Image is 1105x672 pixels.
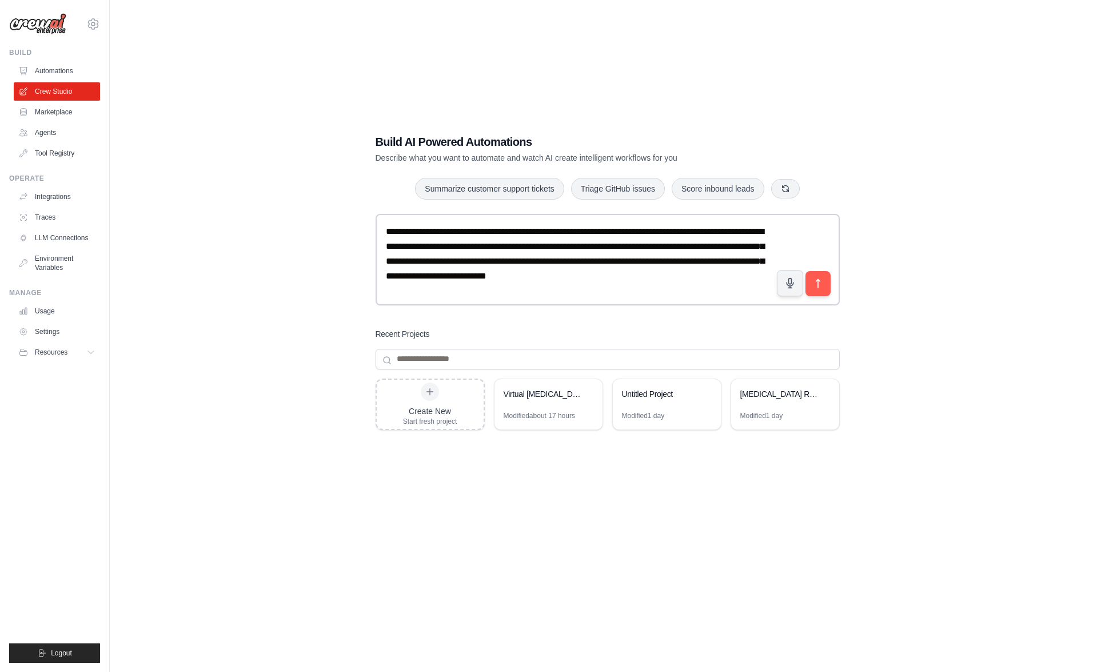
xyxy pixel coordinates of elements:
[14,124,100,142] a: Agents
[14,249,100,277] a: Environment Variables
[14,62,100,80] a: Automations
[14,302,100,320] a: Usage
[14,343,100,361] button: Resources
[35,348,67,357] span: Resources
[622,388,700,400] div: Untitled Project
[1048,617,1105,672] iframe: Chat Widget
[771,179,800,198] button: Get new suggestions
[14,144,100,162] a: Tool Registry
[9,13,66,35] img: Logo
[14,323,100,341] a: Settings
[777,270,803,296] button: Click to speak your automation idea
[740,388,819,400] div: [MEDICAL_DATA] Review Multi-Agent Crew
[9,643,100,663] button: Logout
[672,178,764,200] button: Score inbound leads
[51,649,72,658] span: Logout
[14,82,100,101] a: Crew Studio
[9,288,100,297] div: Manage
[14,103,100,121] a: Marketplace
[504,388,582,400] div: Virtual [MEDICAL_DATA] Literature Review - Domain Expert Enhanced
[14,188,100,206] a: Integrations
[9,48,100,57] div: Build
[571,178,665,200] button: Triage GitHub issues
[376,328,430,340] h3: Recent Projects
[403,417,457,426] div: Start fresh project
[740,411,783,420] div: Modified 1 day
[14,208,100,226] a: Traces
[376,134,760,150] h1: Build AI Powered Automations
[504,411,575,420] div: Modified about 17 hours
[403,405,457,417] div: Create New
[415,178,564,200] button: Summarize customer support tickets
[376,152,760,164] p: Describe what you want to automate and watch AI create intelligent workflows for you
[14,229,100,247] a: LLM Connections
[622,411,665,420] div: Modified 1 day
[9,174,100,183] div: Operate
